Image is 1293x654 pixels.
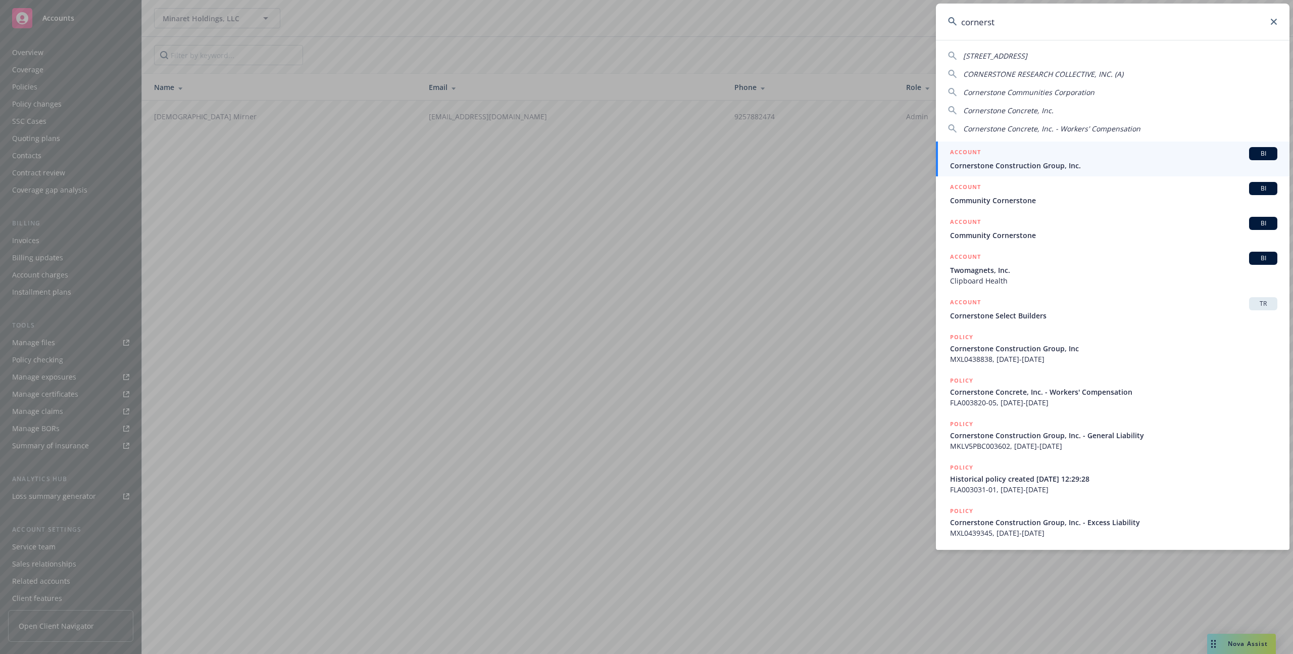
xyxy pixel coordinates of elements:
span: FLA003031-01, [DATE]-[DATE] [950,484,1277,495]
a: POLICYCornerstone Concrete, Inc. - Workers' CompensationFLA003820-05, [DATE]-[DATE] [936,370,1289,413]
span: Clipboard Health [950,275,1277,286]
span: Cornerstone Construction Group, Inc [950,343,1277,354]
span: TR [1253,299,1273,308]
a: POLICYCornerstone Construction Group, IncMXL0438838, [DATE]-[DATE] [936,326,1289,370]
a: ACCOUNTBICornerstone Construction Group, Inc. [936,142,1289,176]
span: MXL0439345, [DATE]-[DATE] [950,528,1277,538]
span: BI [1253,149,1273,158]
span: Cornerstone Select Builders [950,310,1277,321]
span: FLA003820-05, [DATE]-[DATE] [950,397,1277,408]
span: BI [1253,254,1273,263]
h5: POLICY [950,462,973,473]
span: Cornerstone Concrete, Inc. - Workers' Compensation [950,387,1277,397]
h5: ACCOUNT [950,182,981,194]
a: POLICYHistorical policy created [DATE] 12:29:28FLA003031-01, [DATE]-[DATE] [936,457,1289,500]
span: Community Cornerstone [950,230,1277,241]
span: Community Cornerstone [950,195,1277,206]
span: MKLV5PBC003602, [DATE]-[DATE] [950,441,1277,451]
h5: ACCOUNT [950,147,981,159]
h5: POLICY [950,506,973,516]
span: Cornerstone Concrete, Inc. [963,106,1054,115]
h5: ACCOUNT [950,217,981,229]
h5: POLICY [950,332,973,342]
span: MXL0438838, [DATE]-[DATE] [950,354,1277,364]
span: Cornerstone Concrete, Inc. - Workers' Compensation [963,124,1140,133]
span: Cornerstone Construction Group, Inc. - General Liability [950,430,1277,441]
span: Cornerstone Communities Corporation [963,87,1095,97]
h5: ACCOUNT [950,297,981,309]
h5: POLICY [950,376,973,386]
a: POLICYCornerstone Construction Group, Inc. - General LiabilityMKLV5PBC003602, [DATE]-[DATE] [936,413,1289,457]
span: BI [1253,219,1273,228]
span: Cornerstone Construction Group, Inc. - Excess Liability [950,517,1277,528]
a: ACCOUNTBITwomagnets, Inc.Clipboard Health [936,246,1289,292]
h5: POLICY [950,419,973,429]
span: Historical policy created [DATE] 12:29:28 [950,474,1277,484]
h5: ACCOUNT [950,252,981,264]
a: ACCOUNTBICommunity Cornerstone [936,211,1289,246]
span: [STREET_ADDRESS] [963,51,1027,61]
a: ACCOUNTBICommunity Cornerstone [936,176,1289,211]
span: Cornerstone Construction Group, Inc. [950,160,1277,171]
span: Twomagnets, Inc. [950,265,1277,275]
a: POLICYCornerstone Construction Group, Inc. - Excess LiabilityMXL0439345, [DATE]-[DATE] [936,500,1289,544]
a: ACCOUNTTRCornerstone Select Builders [936,292,1289,326]
input: Search... [936,4,1289,40]
span: CORNERSTONE RESEARCH COLLECTIVE, INC. (A) [963,69,1123,79]
span: BI [1253,184,1273,193]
